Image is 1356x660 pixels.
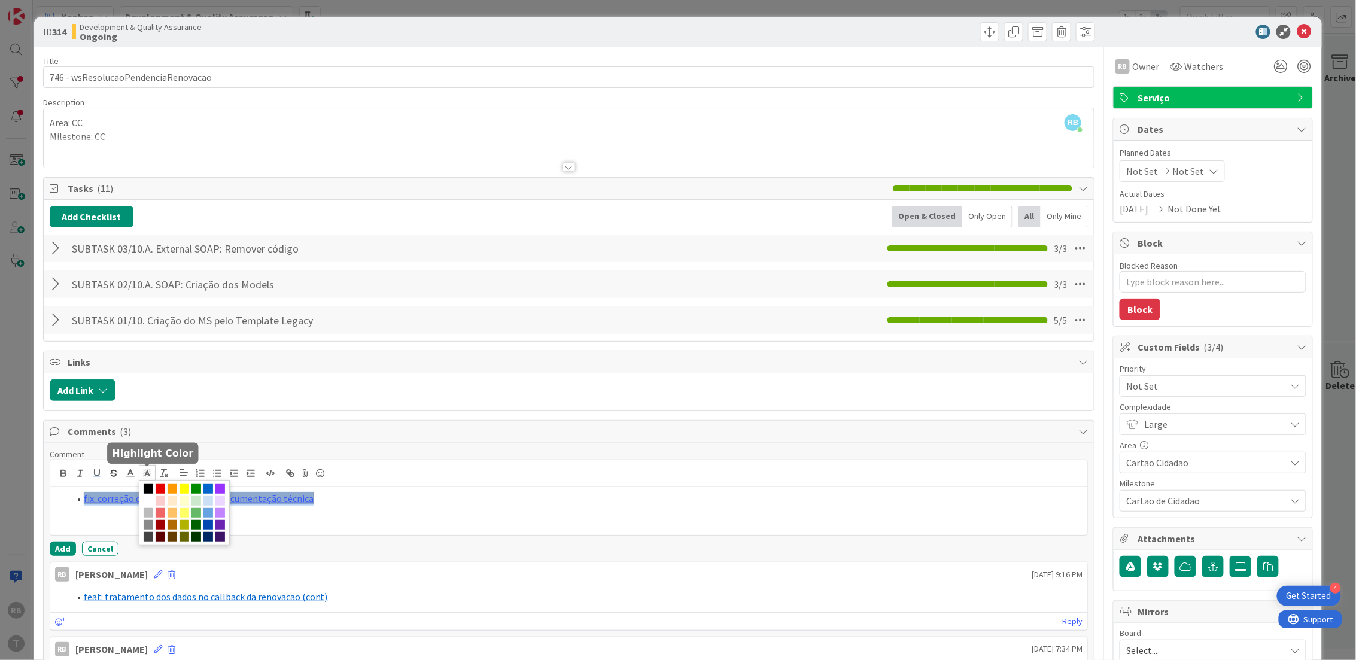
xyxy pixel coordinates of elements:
[52,26,66,38] b: 314
[1054,241,1067,256] span: 3 / 3
[43,56,59,66] label: Title
[50,130,1089,144] p: Milestone: CC
[43,97,84,108] span: Description
[1126,454,1279,471] span: Cartão Cidadão
[68,355,1073,369] span: Links
[1120,479,1306,488] div: Milestone
[55,642,69,656] div: RB
[1138,236,1291,250] span: Block
[84,591,328,603] a: feat: tratamento dos dados no callback da renovacao (cont)
[97,183,113,194] span: ( 11 )
[1120,629,1141,637] span: Board
[43,66,1095,88] input: type card name here...
[1126,378,1279,394] span: Not Set
[50,379,115,401] button: Add Link
[1126,492,1279,509] span: Cartão de Cidadão
[68,181,887,196] span: Tasks
[1138,90,1291,105] span: Serviço
[1277,586,1341,606] div: Open Get Started checklist, remaining modules: 4
[1041,206,1088,227] div: Only Mine
[1054,277,1067,291] span: 3 / 3
[50,116,1089,130] p: Area: CC
[84,492,314,504] a: fix: correção de bugs nos testes e documentação técnica
[1065,114,1081,131] span: RB
[1120,441,1306,449] div: Area
[75,567,148,582] div: [PERSON_NAME]
[1120,147,1306,159] span: Planned Dates
[1120,188,1306,200] span: Actual Dates
[43,25,66,39] span: ID
[1120,260,1178,271] label: Blocked Reason
[892,206,962,227] div: Open & Closed
[1120,403,1306,411] div: Complexidade
[80,22,202,32] span: Development & Quality Assurance
[1115,59,1130,74] div: RB
[1138,122,1291,136] span: Dates
[1138,340,1291,354] span: Custom Fields
[1126,164,1158,178] span: Not Set
[1132,59,1159,74] span: Owner
[68,309,337,331] input: Add Checklist...
[25,2,54,16] span: Support
[55,567,69,582] div: RB
[112,448,193,459] h5: Highlight Color
[1054,313,1067,327] span: 5 / 5
[50,206,133,227] button: Add Checklist
[68,424,1073,439] span: Comments
[1138,604,1291,619] span: Mirrors
[1032,568,1083,581] span: [DATE] 9:16 PM
[1287,590,1331,602] div: Get Started
[1032,643,1083,655] span: [DATE] 7:34 PM
[1168,202,1221,216] span: Not Done Yet
[1018,206,1041,227] div: All
[1330,583,1341,594] div: 4
[75,642,148,656] div: [PERSON_NAME]
[120,425,131,437] span: ( 3 )
[1138,531,1291,546] span: Attachments
[50,449,84,460] span: Comment
[68,238,337,259] input: Add Checklist...
[1172,164,1204,178] span: Not Set
[80,32,202,41] b: Ongoing
[82,542,118,556] button: Cancel
[1144,416,1279,433] span: Large
[1120,299,1160,320] button: Block
[1062,614,1083,629] a: Reply
[68,273,337,295] input: Add Checklist...
[1120,202,1148,216] span: [DATE]
[1120,364,1306,373] div: Priority
[1126,642,1279,659] span: Select...
[1203,341,1223,353] span: ( 3/4 )
[962,206,1013,227] div: Only Open
[1184,59,1223,74] span: Watchers
[50,542,76,556] button: Add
